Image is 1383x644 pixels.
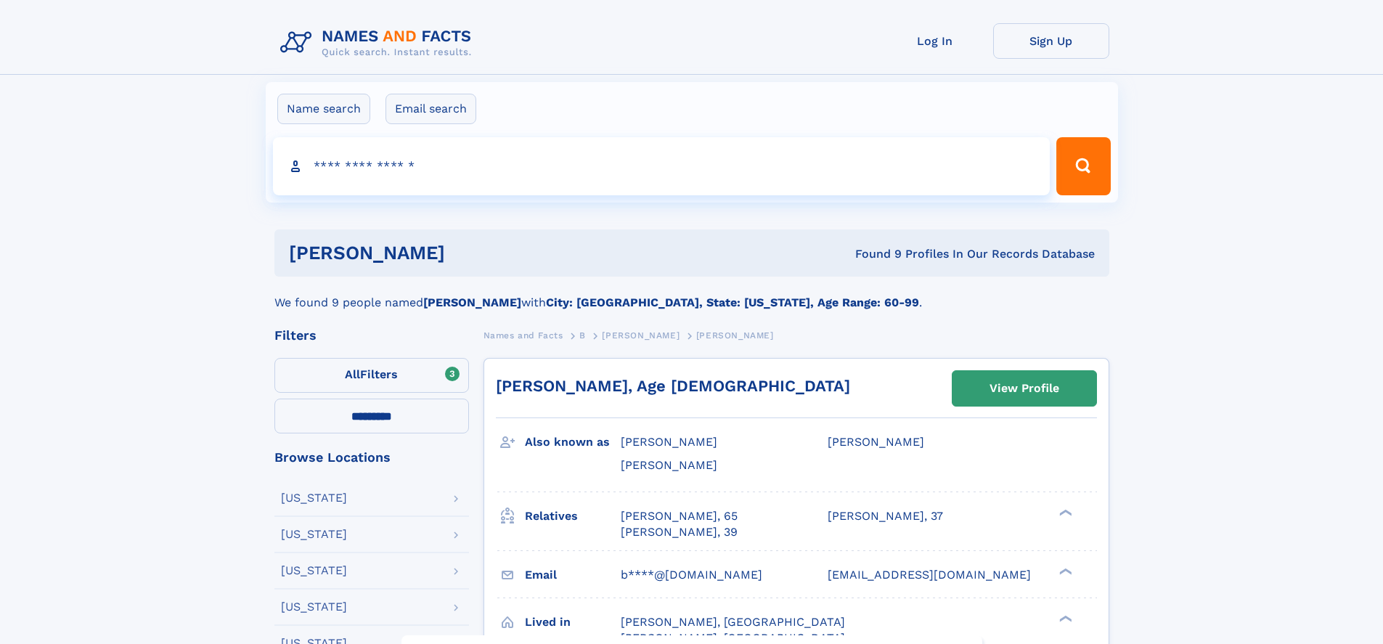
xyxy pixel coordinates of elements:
h3: Also known as [525,430,621,455]
span: [PERSON_NAME] [602,330,680,341]
span: B [579,330,586,341]
a: Log In [877,23,993,59]
img: Logo Names and Facts [274,23,484,62]
a: [PERSON_NAME], 39 [621,524,738,540]
div: View Profile [990,372,1059,405]
label: Filters [274,358,469,393]
div: ❯ [1056,566,1073,576]
h1: [PERSON_NAME] [289,244,650,262]
h3: Email [525,563,621,587]
div: We found 9 people named with . [274,277,1109,311]
div: [US_STATE] [281,492,347,504]
div: Found 9 Profiles In Our Records Database [650,246,1095,262]
div: [US_STATE] [281,529,347,540]
div: ❯ [1056,508,1073,517]
span: [PERSON_NAME] [621,435,717,449]
h3: Relatives [525,504,621,529]
span: [PERSON_NAME] [828,435,924,449]
div: Browse Locations [274,451,469,464]
h3: Lived in [525,610,621,635]
a: [PERSON_NAME], 37 [828,508,943,524]
label: Email search [385,94,476,124]
label: Name search [277,94,370,124]
span: All [345,367,360,381]
a: View Profile [952,371,1096,406]
input: search input [273,137,1050,195]
span: [PERSON_NAME] [621,458,717,472]
a: [PERSON_NAME], 65 [621,508,738,524]
div: ❯ [1056,614,1073,623]
div: [US_STATE] [281,601,347,613]
a: [PERSON_NAME] [602,326,680,344]
a: Sign Up [993,23,1109,59]
a: B [579,326,586,344]
b: [PERSON_NAME] [423,295,521,309]
span: [EMAIL_ADDRESS][DOMAIN_NAME] [828,568,1031,582]
span: [PERSON_NAME] [696,330,774,341]
span: [PERSON_NAME], [GEOGRAPHIC_DATA] [621,615,845,629]
div: Filters [274,329,469,342]
div: [US_STATE] [281,565,347,576]
b: City: [GEOGRAPHIC_DATA], State: [US_STATE], Age Range: 60-99 [546,295,919,309]
a: [PERSON_NAME], Age [DEMOGRAPHIC_DATA] [496,377,850,395]
a: Names and Facts [484,326,563,344]
button: Search Button [1056,137,1110,195]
